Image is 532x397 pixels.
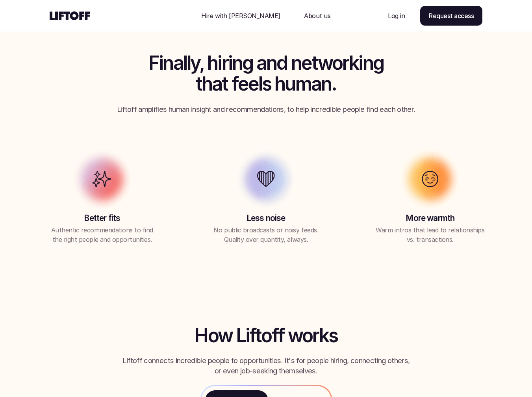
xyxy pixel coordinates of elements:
[358,213,502,223] p: More warmth
[194,325,337,346] h2: How Liftoff works
[89,104,443,115] p: Liftoff amplifies human insight and recommendations, to help incredible people find each other.
[30,213,174,223] p: Better fits
[118,356,414,376] p: Liftoff connects incredible people to opportunities. It's for people hiring, connecting others, o...
[378,6,414,25] a: Nav Link
[201,11,280,20] p: Hire with [PERSON_NAME]
[47,226,157,245] p: Authentic recommendations to find the right people and opportunities.
[373,226,487,245] p: Warm intros that lead to relationships vs. transactions.
[429,11,474,20] p: Request access
[211,226,321,245] p: No public broadcasts or noisy feeds. Quality over quantity, always.
[295,6,340,25] a: Nav Link
[148,53,384,95] h2: Finally, hiring and networking that feels human.
[388,11,405,20] p: Log in
[420,6,482,26] a: Request access
[194,213,338,223] p: Less noise
[304,11,330,20] p: About us
[192,6,290,25] a: Nav Link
